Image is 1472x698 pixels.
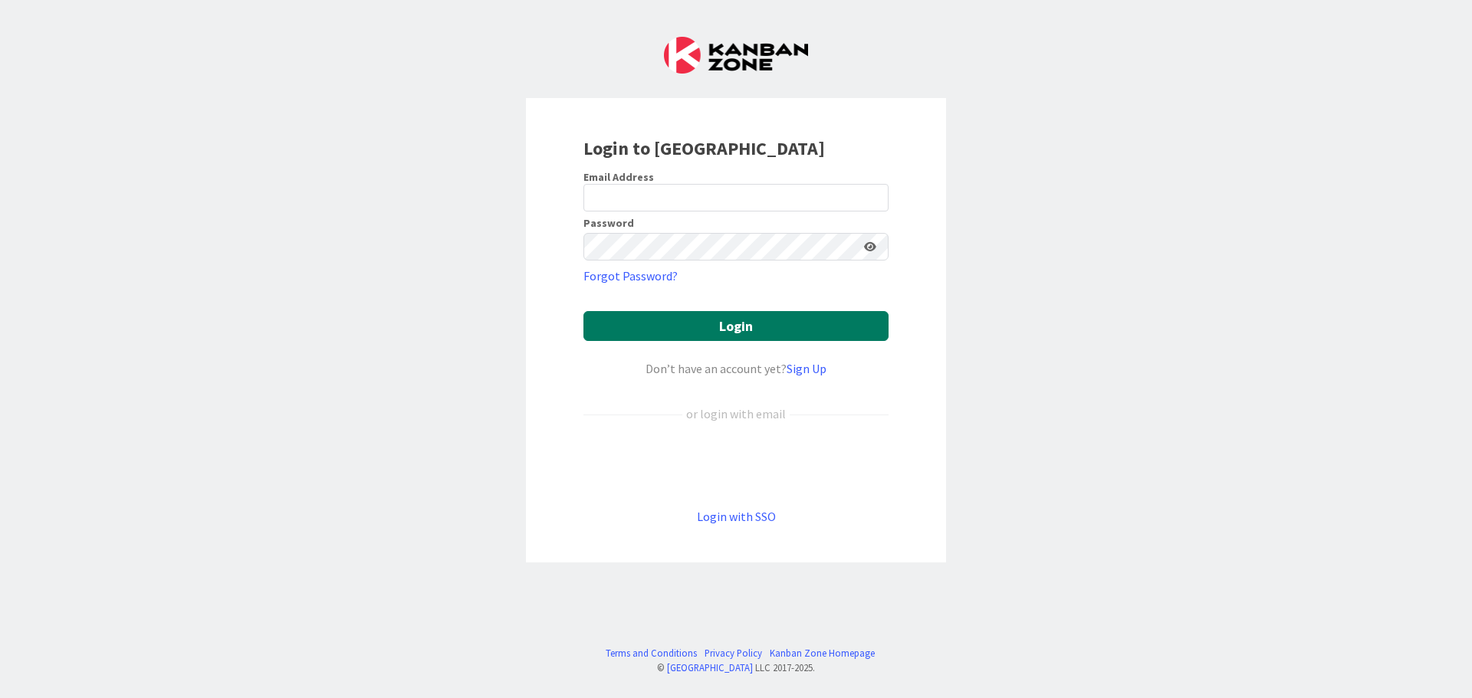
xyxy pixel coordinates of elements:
[787,361,826,376] a: Sign Up
[705,646,762,660] a: Privacy Policy
[664,37,808,74] img: Kanban Zone
[770,646,875,660] a: Kanban Zone Homepage
[583,218,634,228] label: Password
[697,509,776,524] a: Login with SSO
[606,646,697,660] a: Terms and Conditions
[682,405,790,423] div: or login with email
[583,136,825,160] b: Login to [GEOGRAPHIC_DATA]
[667,661,753,673] a: [GEOGRAPHIC_DATA]
[598,660,875,675] div: © LLC 2017- 2025 .
[583,359,889,378] div: Don’t have an account yet?
[583,267,678,285] a: Forgot Password?
[576,448,896,482] iframe: Sign in with Google Button
[583,170,654,184] label: Email Address
[583,311,889,341] button: Login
